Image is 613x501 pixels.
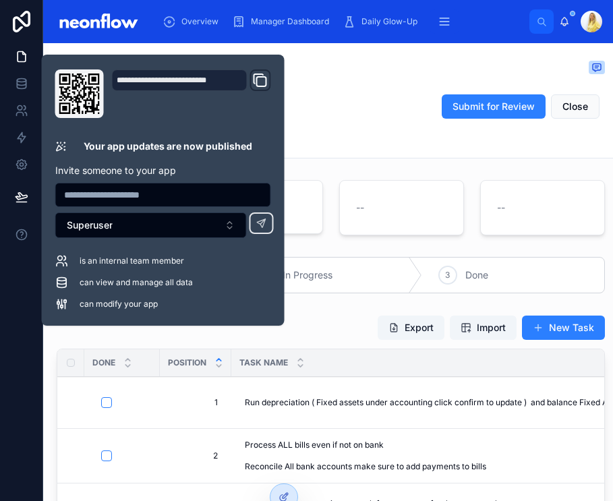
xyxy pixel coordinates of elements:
[445,270,450,281] span: 3
[55,164,271,177] p: Invite someone to your app
[168,357,206,368] span: Position
[339,9,427,34] a: Daily Glow-Up
[228,9,339,34] a: Manager Dashboard
[73,54,130,65] span: Back to Clients
[55,212,247,238] button: Select Button
[173,397,218,408] span: 1
[450,316,517,340] button: Import
[522,316,605,340] button: New Task
[153,7,529,36] div: scrollable content
[283,268,332,282] span: In Progress
[497,201,505,214] span: --
[477,321,506,334] span: Import
[361,16,417,27] span: Daily Glow-Up
[173,450,218,461] span: 2
[378,316,444,340] button: Export
[442,94,546,119] button: Submit for Review
[80,256,184,266] span: is an internal team member
[67,218,113,232] span: Superuser
[158,9,228,34] a: Overview
[181,16,218,27] span: Overview
[92,357,115,368] span: Done
[54,11,142,32] img: App logo
[112,69,271,118] div: Domain and Custom Link
[57,54,130,65] a: Back to Clients
[562,100,588,113] span: Close
[356,201,364,214] span: --
[465,268,488,282] span: Done
[80,277,193,288] span: can view and manage all data
[239,357,288,368] span: Task Name
[251,16,329,27] span: Manager Dashboard
[80,299,158,310] span: can modify your app
[453,100,535,113] span: Submit for Review
[551,94,600,119] button: Close
[84,140,252,153] p: Your app updates are now published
